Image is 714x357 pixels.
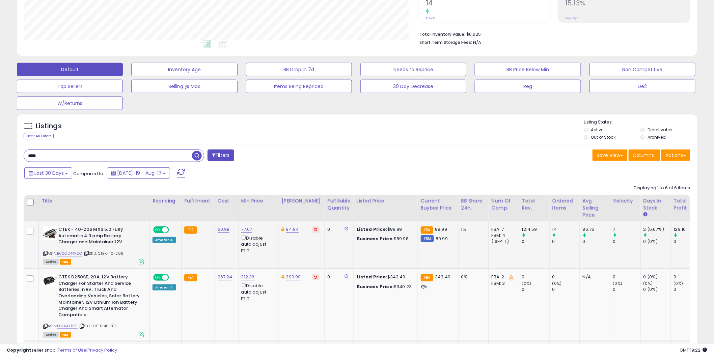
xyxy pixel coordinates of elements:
div: Amazon AI [153,237,176,243]
div: 0 [552,274,580,280]
span: | SKU: CTEK-40-206 [83,251,123,256]
label: Out of Stock [591,134,616,140]
div: 0 [328,274,349,280]
div: 0 (0%) [643,286,671,293]
span: Compared to: [73,170,104,177]
div: Clear All Filters [24,133,54,139]
small: FBA [421,274,433,281]
div: $340.23 [357,284,413,290]
a: 77.07 [241,226,252,233]
div: $343.49 [357,274,413,280]
div: Current Buybox Price [421,197,456,212]
div: 0 [674,286,701,293]
button: Columns [629,149,660,161]
span: [DATE]-19 - Aug-17 [117,170,162,176]
div: 0 [522,286,549,293]
a: 390.99 [286,274,301,280]
small: FBA [421,226,433,234]
small: FBA [184,274,197,281]
div: 129.16 [674,226,701,232]
span: | SKU: CTEK-40-315 [79,323,117,329]
div: Title [42,197,147,204]
div: 0 [328,226,349,232]
div: Disable auto adjust min [241,234,274,253]
div: 7 [613,226,640,232]
a: B07X4YTP1P [57,323,78,329]
small: FBM [421,235,434,242]
span: 343.49 [435,274,450,280]
div: 86.76 [583,226,610,232]
button: Actions [661,149,690,161]
img: 41BJ2LVTXwS._SL40_.jpg [43,226,57,240]
div: Repricing [153,197,178,204]
span: 89.99 [435,226,447,232]
button: Items Being Repriced [246,80,352,93]
div: BB Share 24h. [461,197,486,212]
button: BB Drop in 7d [246,63,352,76]
div: Disable auto adjust min [241,282,274,301]
b: Listed Price: [357,274,387,280]
div: Listed Price [357,197,415,204]
b: Short Term Storage Fees: [419,39,472,45]
small: (0%) [674,281,683,286]
div: 2 (6.67%) [643,226,671,232]
button: Top Sellers [17,80,123,93]
div: Avg Selling Price [583,197,607,219]
span: FBA [60,332,71,338]
button: Default [17,63,123,76]
div: 0 (0%) [643,239,671,245]
div: Min Price [241,197,276,204]
div: 14 [552,226,580,232]
span: ON [154,275,162,280]
div: 0 [674,239,701,245]
div: ( SFP: 1 ) [492,239,514,245]
button: Filters [208,149,234,161]
span: Last 30 Days [34,170,64,176]
div: $89.99 [357,226,413,232]
small: (0%) [522,281,531,286]
button: 30 Day Decrease [360,80,466,93]
span: Columns [633,152,654,159]
div: 0 [552,239,580,245]
b: Listed Price: [357,226,387,232]
button: Non Competitive [589,63,695,76]
div: 0 [522,239,549,245]
button: Needs to Reprice [360,63,466,76]
div: Total Profit [674,197,698,212]
small: (0%) [643,281,653,286]
a: Terms of Use [58,347,86,353]
button: De2 [589,80,695,93]
label: Active [591,127,604,133]
div: FBM: 4 [492,232,514,239]
button: Reg [475,80,581,93]
div: Cost [218,197,236,204]
button: BB Price Below Min [475,63,581,76]
div: Num of Comp. [492,197,516,212]
div: 1% [461,226,484,232]
strong: Copyright [7,347,31,353]
button: W/Returns [17,97,123,110]
label: Deactivated [648,127,673,133]
div: 0 [583,239,610,245]
div: Fulfillment [184,197,212,204]
small: (0%) [552,281,562,286]
div: [PERSON_NAME] [282,197,322,204]
span: All listings currently available for purchase on Amazon [43,332,59,338]
button: [DATE]-19 - Aug-17 [107,167,170,179]
small: FBA [184,226,197,234]
a: Privacy Policy [87,347,117,353]
div: $89.98 [357,236,413,242]
span: OFF [168,275,179,280]
small: Prev: 0 [426,16,435,20]
div: Velocity [613,197,638,204]
div: seller snap | | [7,347,117,354]
span: FBA [60,259,71,265]
div: FBA: 2 [492,274,514,280]
a: 312.36 [241,274,255,280]
h5: Listings [36,121,62,131]
div: 0 [552,286,580,293]
small: Prev: N/A [565,16,578,20]
b: Business Price: [357,283,394,290]
small: (0%) [613,281,623,286]
b: Business Price: [357,236,394,242]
